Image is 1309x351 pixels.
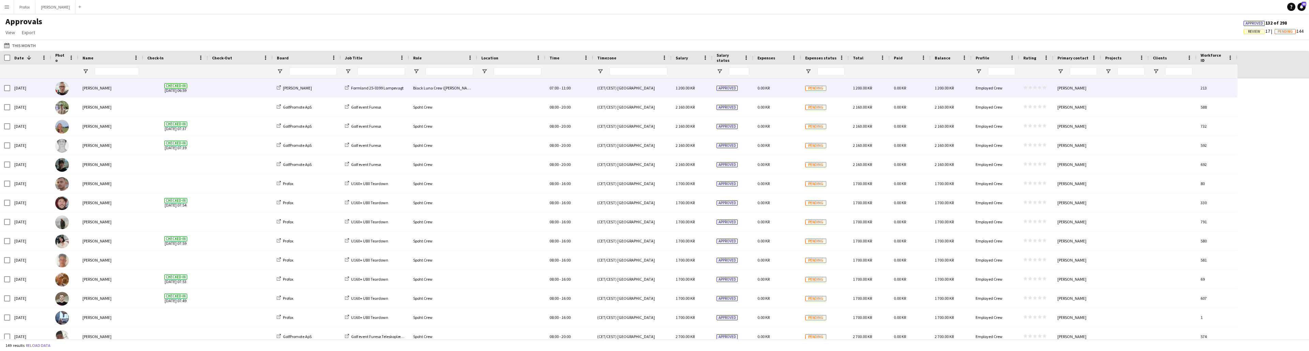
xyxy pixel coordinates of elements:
img: Seep Villadsen [55,330,69,344]
span: Checked-in [164,122,187,127]
div: [PERSON_NAME] [78,117,143,136]
div: Spoht Crew [409,327,477,346]
span: GolfPromote ApS [283,104,312,110]
span: - [559,162,561,167]
div: 69 [1197,270,1237,289]
span: GolfPromote ApS [283,124,312,129]
span: U160+ U80 Teardown [351,277,388,282]
button: Reload data [25,342,52,349]
button: This Month [3,41,37,50]
span: Date [14,55,24,60]
input: Board Filter Input [289,67,337,75]
a: U160+ U80 Teardown [345,296,388,301]
div: [DATE] [10,327,51,346]
span: 08:00 [550,143,559,148]
a: View [3,28,18,37]
div: 791 [1197,212,1237,231]
button: Open Filter Menu [413,68,419,74]
div: [PERSON_NAME] [78,98,143,116]
span: 45 [1302,2,1306,6]
span: Expenses [757,55,775,60]
input: Timezone Filter Input [610,67,667,75]
span: Pending [805,143,826,148]
div: (CET/CEST) [GEOGRAPHIC_DATA] [593,117,672,136]
a: [PERSON_NAME] [277,85,312,90]
div: [DATE] [10,79,51,97]
input: Primary contact Filter Input [1070,67,1097,75]
a: Profox [277,238,293,243]
button: Open Filter Menu [1105,68,1111,74]
span: View [5,29,15,36]
a: U160+ U80 Teardown [345,181,388,186]
a: Profox [277,315,293,320]
span: 2 160.00 KR [935,143,954,148]
span: 2 160.00 KR [853,124,872,129]
div: [DATE] [10,193,51,212]
span: Photo [55,53,66,63]
div: [PERSON_NAME] [1053,174,1101,193]
span: 1 200.00 KR [853,85,872,90]
span: 08:00 [550,124,559,129]
a: Golf event Furesø [345,104,381,110]
div: Spoht Crew [409,136,477,155]
span: Golf event Furesø [351,143,381,148]
span: 0.00 KR [757,162,770,167]
span: - [559,85,561,90]
span: Check-Out [212,55,232,60]
img: Dennis Birk Laursen [55,82,69,95]
div: (CET/CEST) [GEOGRAPHIC_DATA] [593,193,672,212]
span: Time [550,55,559,60]
div: [PERSON_NAME] [1053,289,1101,308]
div: (CET/CEST) [GEOGRAPHIC_DATA] [593,251,672,269]
div: [PERSON_NAME] [78,270,143,289]
div: [PERSON_NAME] [1053,308,1101,327]
span: Check-In [147,55,164,60]
button: Open Filter Menu [597,68,603,74]
div: [DATE] [10,231,51,250]
span: Approved [717,86,738,91]
span: GolfPromote ApS [283,162,312,167]
input: Job Title Filter Input [357,67,405,75]
a: U160+ U80 Teardown [345,238,388,243]
div: [PERSON_NAME] [1053,79,1101,97]
span: Pending [805,162,826,167]
button: Open Filter Menu [82,68,89,74]
div: [DATE] [10,155,51,174]
span: Checked-in [164,83,187,88]
span: 1 700.00 KR [676,181,695,186]
span: U160+ U80 Teardown [351,238,388,243]
div: Spoht Crew [409,174,477,193]
div: [PERSON_NAME] [78,79,143,97]
span: Approved [717,124,738,129]
button: Open Filter Menu [1057,68,1064,74]
button: Open Filter Menu [976,68,982,74]
span: 16:00 [561,181,571,186]
span: [DATE] 07:54 [147,193,204,212]
span: Export [22,29,35,36]
span: Profox [283,200,293,205]
input: Profile Filter Input [988,67,1015,75]
img: Konstantin Kajsza [55,273,69,286]
span: 0.00 KR [757,104,770,110]
span: 1 700.00 KR [853,181,872,186]
a: U160+ U80 Teardown [345,257,388,263]
span: 2 160.00 KR [935,124,954,129]
span: Primary contact [1057,55,1088,60]
span: 0.00 KR [757,124,770,129]
span: Golf event Furesø [351,104,381,110]
span: 1 700.00 KR [935,200,954,205]
div: [PERSON_NAME] [1053,155,1101,174]
span: Profox [283,219,293,224]
div: [PERSON_NAME] [1053,212,1101,231]
span: Checked-in [164,141,187,146]
span: Golf event Furesø Teleskoplæsser [351,334,407,339]
span: 0.00 KR [757,85,770,90]
div: 330 [1197,193,1237,212]
button: Open Filter Menu [805,68,811,74]
div: (CET/CEST) [GEOGRAPHIC_DATA] [593,98,672,116]
span: Clients [1153,55,1167,60]
div: Spoht Crew [409,289,477,308]
a: U160+ U80 Teardown [345,315,388,320]
span: Pending [805,105,826,110]
span: 1 700.00 KR [935,181,954,186]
